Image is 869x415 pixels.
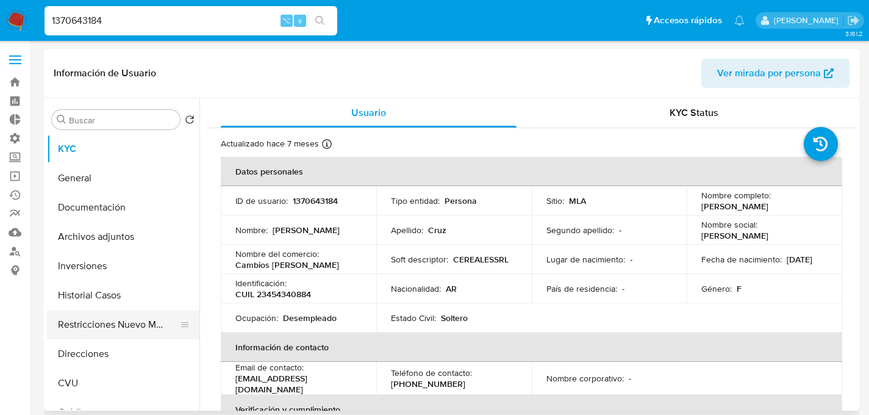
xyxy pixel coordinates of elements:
[185,115,195,128] button: Volver al orden por defecto
[391,195,440,206] p: Tipo entidad :
[69,115,175,126] input: Buscar
[307,12,332,29] button: search-icon
[428,225,446,236] p: Cruz
[629,373,631,384] p: -
[235,259,339,270] p: Cambios [PERSON_NAME]
[701,219,757,230] p: Nombre social :
[273,225,340,236] p: [PERSON_NAME]
[47,134,199,164] button: KYC
[391,312,436,323] p: Estado Civil :
[701,201,768,212] p: [PERSON_NAME]
[235,373,357,395] p: [EMAIL_ADDRESS][DOMAIN_NAME]
[630,254,632,265] p: -
[351,106,386,120] span: Usuario
[235,248,319,259] p: Nombre del comercio :
[47,339,199,369] button: Direcciones
[847,14,860,27] a: Salir
[221,138,319,150] p: Actualizado hace 7 meses
[787,254,812,265] p: [DATE]
[734,15,745,26] a: Notificaciones
[701,283,732,294] p: Género :
[701,190,771,201] p: Nombre completo :
[47,281,199,310] button: Historial Casos
[47,310,190,339] button: Restricciones Nuevo Mundo
[54,67,156,79] h1: Información de Usuario
[282,15,291,26] span: ⌥
[235,289,311,300] p: CUIL 23454340884
[546,373,624,384] p: Nombre corporativo :
[391,367,472,378] p: Teléfono de contacto :
[391,254,448,265] p: Soft descriptor :
[235,362,304,373] p: Email de contacto :
[221,157,842,186] th: Datos personales
[670,106,718,120] span: KYC Status
[737,283,742,294] p: F
[391,378,465,389] p: [PHONE_NUMBER]
[569,195,586,206] p: MLA
[619,225,621,236] p: -
[546,195,564,206] p: Sitio :
[445,195,477,206] p: Persona
[235,195,288,206] p: ID de usuario :
[221,333,842,362] th: Información de contacto
[47,369,199,398] button: CVU
[717,59,821,88] span: Ver mirada por persona
[47,251,199,281] button: Inversiones
[701,254,782,265] p: Fecha de nacimiento :
[774,15,843,26] p: facundo.marin@mercadolibre.com
[453,254,509,265] p: CEREALESSRL
[654,14,722,27] span: Accesos rápidos
[701,230,768,241] p: [PERSON_NAME]
[622,283,624,294] p: -
[57,115,66,125] button: Buscar
[298,15,302,26] span: s
[47,222,199,251] button: Archivos adjuntos
[391,283,441,294] p: Nacionalidad :
[701,59,849,88] button: Ver mirada por persona
[283,312,337,323] p: Desempleado
[546,254,625,265] p: Lugar de nacimiento :
[446,283,457,294] p: AR
[47,164,199,193] button: General
[441,312,468,323] p: Soltero
[235,278,287,289] p: Identificación :
[391,225,423,236] p: Apellido :
[235,225,268,236] p: Nombre :
[546,225,614,236] p: Segundo apellido :
[45,13,337,29] input: Buscar usuario o caso...
[293,195,338,206] p: 1370643184
[235,312,278,323] p: Ocupación :
[546,283,617,294] p: País de residencia :
[47,193,199,222] button: Documentación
